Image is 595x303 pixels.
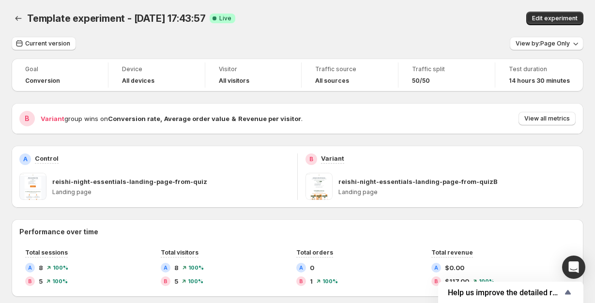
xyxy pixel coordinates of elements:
a: Traffic split50/50 [412,64,481,86]
span: Template experiment - [DATE] 17:43:57 [27,13,206,24]
span: Device [122,65,191,73]
p: Variant [321,153,344,163]
a: Test duration14 hours 30 minutes [509,64,570,86]
h4: All visitors [219,77,249,85]
h2: A [299,265,303,271]
span: Total orders [296,249,333,256]
button: View all metrics [519,112,576,125]
button: Edit experiment [526,12,583,25]
span: Traffic split [412,65,481,73]
span: 100 % [188,265,204,271]
p: Landing page [338,188,576,196]
p: reishi-night-essentials-landing-page-from-quiz [52,177,207,186]
img: reishi-night-essentials-landing-page-from-quizB [305,173,333,200]
span: 50/50 [412,77,430,85]
a: GoalConversion [25,64,94,86]
span: View all metrics [524,115,570,122]
h2: A [164,265,168,271]
h2: B [309,155,313,163]
span: View by: Page Only [516,40,570,47]
h2: A [23,155,28,163]
span: Goal [25,65,94,73]
span: 100 % [53,265,68,271]
strong: Revenue per visitor [238,115,301,122]
span: Traffic source [315,65,384,73]
h4: All sources [315,77,349,85]
strong: Average order value [164,115,229,122]
span: Edit experiment [532,15,578,22]
button: Show survey - Help us improve the detailed report for A/B campaigns [448,287,574,298]
h2: B [25,114,30,123]
h2: B [299,278,303,284]
h2: Performance over time [19,227,576,237]
span: Visitor [219,65,288,73]
span: Live [219,15,231,22]
h4: All devices [122,77,154,85]
span: Help us improve the detailed report for A/B campaigns [448,288,562,297]
img: reishi-night-essentials-landing-page-from-quiz [19,173,46,200]
div: Open Intercom Messenger [562,256,585,279]
h2: B [164,278,168,284]
h2: A [434,265,438,271]
span: 1 [310,276,313,286]
button: Current version [12,37,76,50]
button: View by:Page Only [510,37,583,50]
span: Total sessions [25,249,68,256]
h2: A [28,265,32,271]
span: 100 % [322,278,338,284]
h2: B [28,278,32,284]
span: $117.00 [445,276,469,286]
span: Variant [41,115,64,122]
span: 100 % [479,278,494,284]
p: Control [35,153,59,163]
strong: & [231,115,236,122]
a: Traffic sourceAll sources [315,64,384,86]
a: DeviceAll devices [122,64,191,86]
span: Total revenue [431,249,473,256]
span: 100 % [52,278,68,284]
span: 14 hours 30 minutes [509,77,570,85]
span: Conversion [25,77,60,85]
span: group wins on . [41,115,303,122]
span: 8 [174,263,179,273]
span: 0 [310,263,314,273]
p: reishi-night-essentials-landing-page-from-quizB [338,177,498,186]
a: VisitorAll visitors [219,64,288,86]
span: Total visitors [161,249,198,256]
span: 8 [39,263,43,273]
span: Current version [25,40,70,47]
span: 100 % [188,278,203,284]
span: 5 [174,276,178,286]
h2: B [434,278,438,284]
p: Landing page [52,188,290,196]
strong: Conversion rate [108,115,160,122]
button: Back [12,12,25,25]
span: Test duration [509,65,570,73]
strong: , [160,115,162,122]
span: $0.00 [445,263,464,273]
span: 5 [39,276,43,286]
